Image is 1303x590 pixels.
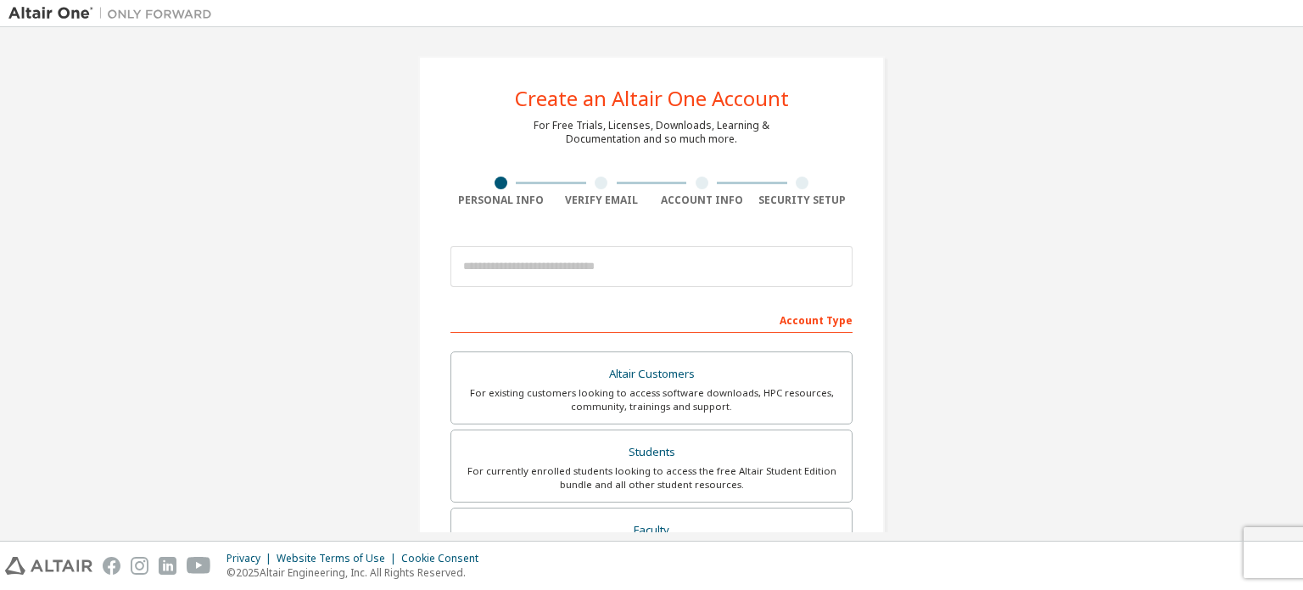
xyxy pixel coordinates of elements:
[277,552,401,565] div: Website Terms of Use
[461,519,842,542] div: Faculty
[450,306,853,333] div: Account Type
[551,194,652,207] div: Verify Email
[752,194,853,207] div: Security Setup
[515,88,789,109] div: Create an Altair One Account
[159,557,176,575] img: linkedin.svg
[651,194,752,207] div: Account Info
[450,194,551,207] div: Personal Info
[401,552,489,565] div: Cookie Consent
[461,464,842,492] div: For currently enrolled students looking to access the free Altair Student Edition bundle and all ...
[187,557,211,575] img: youtube.svg
[5,557,92,575] img: altair_logo.svg
[461,362,842,386] div: Altair Customers
[103,557,120,575] img: facebook.svg
[131,557,148,575] img: instagram.svg
[534,119,769,146] div: For Free Trials, Licenses, Downloads, Learning & Documentation and so much more.
[226,565,489,580] p: © 2025 Altair Engineering, Inc. All Rights Reserved.
[8,5,221,22] img: Altair One
[461,441,842,464] div: Students
[461,386,842,413] div: For existing customers looking to access software downloads, HPC resources, community, trainings ...
[226,552,277,565] div: Privacy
